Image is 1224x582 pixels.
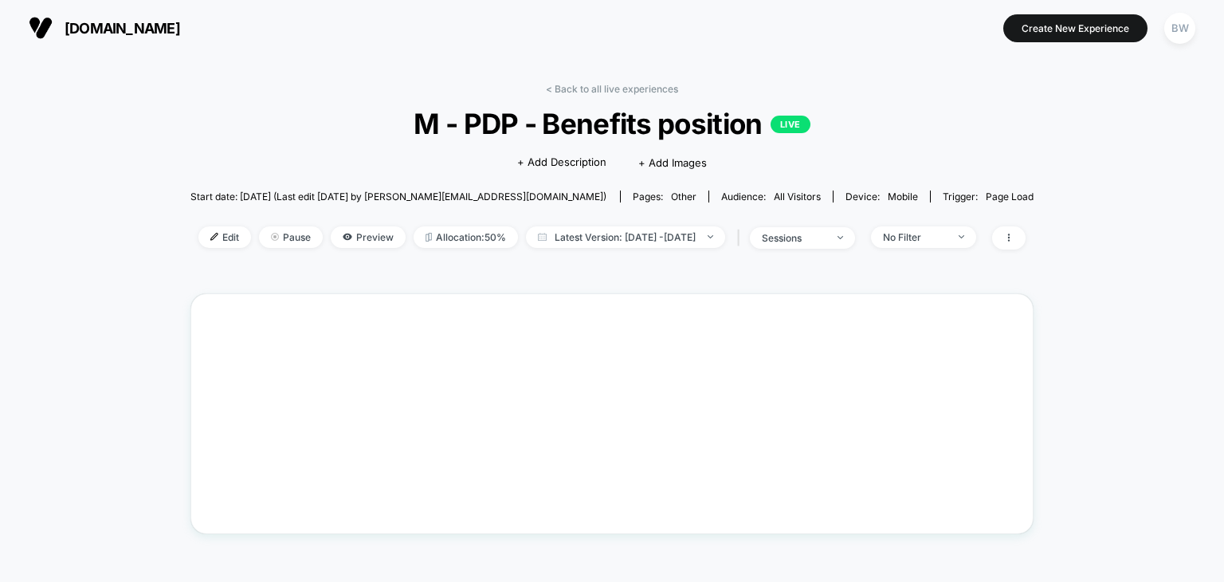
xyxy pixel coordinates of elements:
div: Trigger: [943,191,1034,203]
span: Page Load [986,191,1034,203]
img: end [838,236,843,239]
span: All Visitors [774,191,821,203]
img: end [959,235,964,238]
span: M - PDP - Benefits position [233,107,992,140]
span: Latest Version: [DATE] - [DATE] [526,226,725,248]
span: + Add Description [517,155,606,171]
span: + Add Images [638,156,707,169]
div: Pages: [633,191,696,203]
div: BW [1164,13,1195,44]
img: rebalance [426,233,432,242]
p: LIVE [771,116,810,133]
a: < Back to all live experiences [546,83,678,95]
div: Audience: [721,191,821,203]
button: BW [1159,12,1200,45]
span: Device: [833,191,930,203]
button: Create New Experience [1003,14,1147,42]
span: Pause [259,226,323,248]
span: Start date: [DATE] (Last edit [DATE] by [PERSON_NAME][EMAIL_ADDRESS][DOMAIN_NAME]) [190,191,606,203]
span: mobile [888,191,918,203]
div: sessions [762,232,826,244]
button: [DOMAIN_NAME] [24,15,185,41]
img: Visually logo [29,16,53,40]
span: | [733,226,750,250]
img: calendar [538,233,547,241]
span: [DOMAIN_NAME] [65,20,180,37]
span: Allocation: 50% [414,226,518,248]
div: No Filter [883,231,947,243]
img: end [271,233,279,241]
img: end [708,235,713,238]
span: Edit [198,226,251,248]
img: edit [210,233,218,241]
span: other [671,191,696,203]
span: Preview [331,226,406,248]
